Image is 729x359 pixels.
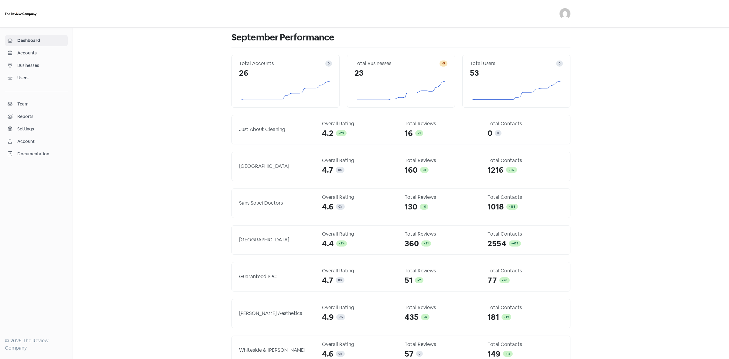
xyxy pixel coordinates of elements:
div: Total Accounts [239,60,325,67]
span: 0 [328,61,330,65]
div: Sans Souci Doctors [239,199,315,207]
span: 0 [419,352,420,356]
span: +5 [423,315,427,319]
span: Dashboard [17,37,65,44]
span: +21 [424,241,429,245]
a: Team [5,98,68,110]
h1: September Performance [231,28,570,47]
div: Overall Rating [322,194,398,201]
span: +2 [417,278,421,282]
div: Total Reviews [405,267,480,274]
span: +2 [338,131,342,135]
div: [PERSON_NAME] Aesthetics [239,310,315,317]
a: Documentation [5,148,68,160]
div: Overall Rating [322,341,398,348]
span: 130 [405,201,417,213]
span: % [341,315,343,319]
div: Overall Rating [322,157,398,164]
span: Accounts [17,50,65,56]
span: % [340,205,342,209]
div: Just About Cleaning [239,126,315,133]
span: +28 [502,278,507,282]
a: Dashboard [5,35,68,46]
span: % [340,278,342,282]
span: 0 [338,278,340,282]
span: % [340,352,342,356]
div: Total Reviews [405,304,480,311]
span: 1216 [488,164,504,176]
div: [GEOGRAPHIC_DATA] [239,163,315,170]
span: +6 [422,205,426,209]
span: 77 [488,274,497,286]
div: Total Contacts [488,230,563,238]
span: -5 [442,61,445,65]
span: 0 [497,131,499,135]
a: Settings [5,123,68,135]
div: Settings [17,126,34,132]
span: % [340,168,342,172]
div: Total Users [470,60,556,67]
span: +1 [418,131,421,135]
span: Users [17,75,65,81]
span: +168 [509,205,515,209]
span: 1018 [488,201,504,213]
span: 4.7 [322,164,333,176]
span: +112 [508,168,515,172]
span: % [342,131,344,135]
div: Total Contacts [488,267,563,274]
a: Reports [5,111,68,122]
div: Overall Rating [322,120,398,127]
div: Whiteside & [PERSON_NAME] [239,347,315,354]
span: Reports [17,113,65,120]
span: 0 [339,315,341,319]
span: 360 [405,238,419,250]
span: 435 [405,311,419,323]
span: 0 [488,127,492,139]
div: Total Businesses [354,60,440,67]
span: 51 [405,274,412,286]
a: Account [5,136,68,147]
span: 0 [559,61,560,65]
span: Documentation [17,151,65,157]
div: Overall Rating [322,304,398,311]
span: 4.9 [322,311,334,323]
span: 0 [338,168,340,172]
span: 4.2 [322,127,334,139]
div: Total Contacts [488,194,563,201]
div: Total Contacts [488,157,563,164]
div: Total Reviews [405,157,480,164]
div: Total Contacts [488,304,563,311]
div: Total Contacts [488,120,563,127]
div: © 2025 The Review Company [5,337,68,352]
span: 181 [488,311,499,323]
img: User [560,8,570,19]
div: Total Contacts [488,341,563,348]
div: 23 [354,67,447,79]
span: Businesses [17,62,65,69]
span: +19 [504,315,509,319]
span: 4.6 [322,201,334,213]
span: 160 [405,164,418,176]
span: 2554 [488,238,506,250]
div: Overall Rating [322,230,398,238]
span: 0 [338,352,340,356]
div: [GEOGRAPHIC_DATA] [239,236,315,243]
span: 4.7 [322,274,333,286]
span: +5 [423,168,426,172]
span: +13 [505,352,510,356]
span: +2 [339,241,342,245]
div: Total Reviews [405,230,480,238]
span: Team [17,101,65,107]
span: 16 [405,127,413,139]
a: Users [5,72,68,84]
div: Account [17,138,35,145]
span: 0 [338,205,340,209]
div: Total Reviews [405,341,480,348]
div: 53 [470,67,563,79]
div: Total Reviews [405,194,480,201]
span: % [342,241,344,245]
a: Accounts [5,47,68,59]
div: 26 [239,67,332,79]
span: +473 [511,241,519,245]
div: Overall Rating [322,267,398,274]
